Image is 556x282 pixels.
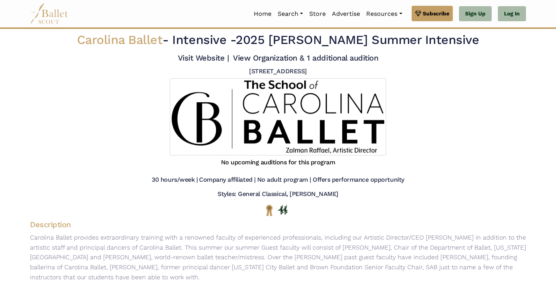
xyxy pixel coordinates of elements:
h5: Styles: General Classical, [PERSON_NAME] [218,190,338,198]
a: Advertise [329,6,363,22]
a: Log In [498,6,526,22]
h5: No adult program | [257,176,311,184]
span: Subscribe [423,9,449,18]
a: View Organization & 1 additional audition [233,53,378,62]
span: Intensive - [172,32,236,47]
a: Subscribe [412,6,453,21]
a: Visit Website | [178,53,229,62]
h5: [STREET_ADDRESS] [249,68,306,76]
a: Home [251,6,275,22]
img: National [265,204,274,216]
span: Carolina Ballet [77,32,163,47]
h5: No upcoming auditions for this program [221,159,335,167]
h5: 30 hours/week | [152,176,198,184]
h2: - 2025 [PERSON_NAME] Summer Intensive [72,32,484,48]
h4: Description [24,220,532,230]
a: Resources [363,6,405,22]
p: Carolina Ballet provides extraordinary training with a renowned faculty of experienced profession... [24,233,532,282]
a: Store [306,6,329,22]
img: Logo [170,78,386,155]
img: gem.svg [415,9,421,18]
img: In Person [278,205,288,215]
a: Search [275,6,306,22]
h5: Offers performance opportunity [313,176,404,184]
a: Sign Up [459,6,492,22]
h5: Company affiliated | [199,176,255,184]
